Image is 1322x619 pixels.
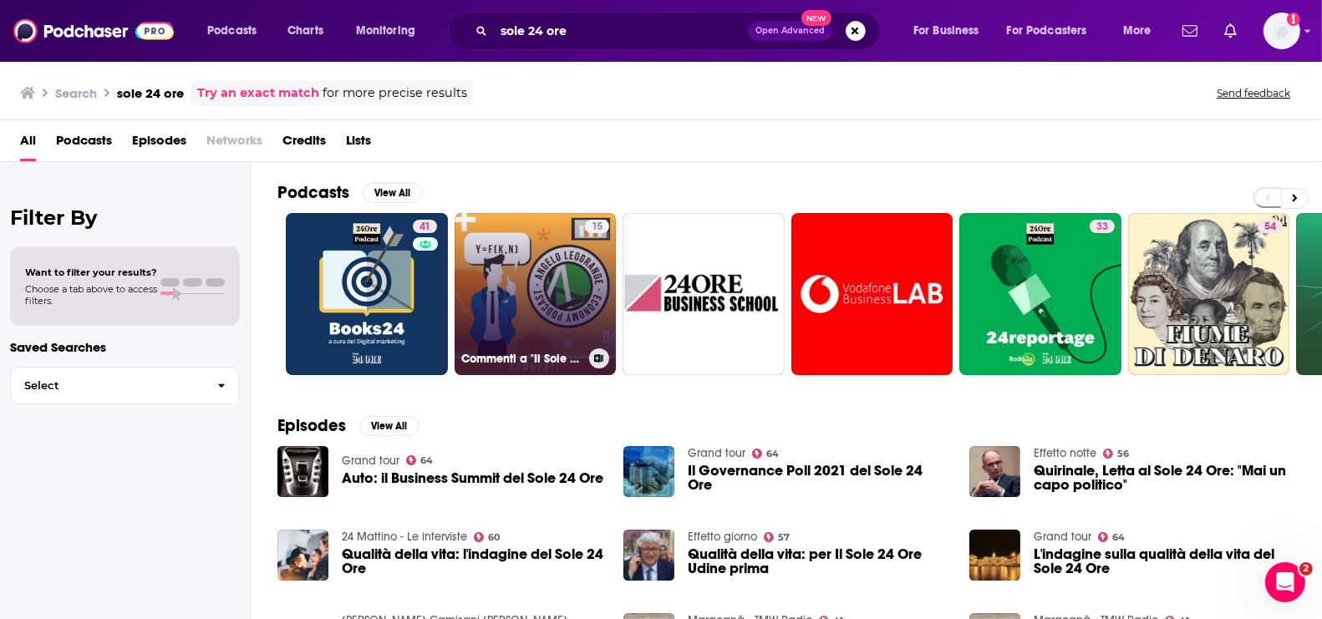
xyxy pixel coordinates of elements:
[25,283,157,307] span: Choose a tab above to access filters.
[913,19,979,43] span: For Business
[196,18,278,44] button: open menu
[969,446,1020,497] img: Quirinale, Letta al Sole 24 Ore: "Mai un capo politico"
[277,182,349,203] h2: Podcasts
[1264,13,1300,49] img: User Profile
[752,449,780,459] a: 64
[1098,532,1126,542] a: 64
[13,15,174,47] img: Podchaser - Follow, Share and Rate Podcasts
[1034,464,1295,492] a: Quirinale, Letta al Sole 24 Ore: "Mai un capo politico"
[1212,86,1295,100] button: Send feedback
[1176,17,1204,45] a: Show notifications dropdown
[420,457,433,464] span: 64
[287,19,323,43] span: Charts
[413,220,437,233] a: 41
[1090,220,1115,233] a: 33
[1096,219,1108,236] span: 33
[132,127,186,161] a: Episodes
[282,127,326,161] a: Credits
[688,464,949,492] a: Il Governance Poll 2021 del Sole 24 Ore
[277,446,328,497] img: Auto: il Business Summit del Sole 24 Ore
[764,532,791,542] a: 57
[1034,547,1295,576] a: L'indagine sulla qualità della vita del Sole 24 Ore
[1111,18,1172,44] button: open menu
[455,213,617,375] a: 15Commenti a "Il Sole 24 Ore"
[277,182,423,203] a: PodcastsView All
[342,547,603,576] span: Qualità della vita: l'indagine del Sole 24 Ore
[778,534,790,541] span: 57
[1258,220,1283,233] a: 54
[688,530,757,544] a: Effetto giorno
[1264,13,1300,49] button: Show profile menu
[206,127,262,161] span: Networks
[1007,19,1087,43] span: For Podcasters
[356,19,415,43] span: Monitoring
[363,183,423,203] button: View All
[197,84,319,103] a: Try an exact match
[969,530,1020,581] img: L'indagine sulla qualità della vita del Sole 24 Ore
[1264,13,1300,49] span: Logged in as lemya
[688,547,949,576] a: Qualità della vita: per Il Sole 24 Ore Udine prima
[277,530,328,581] img: Qualità della vita: l'indagine del Sole 24 Ore
[10,205,240,230] h2: Filter By
[474,532,501,542] a: 60
[623,530,674,581] img: Qualità della vita: per Il Sole 24 Ore Udine prima
[346,127,371,161] span: Lists
[1034,530,1091,544] a: Grand tour
[494,18,748,44] input: Search podcasts, credits, & more...
[585,220,609,233] a: 15
[10,367,240,404] button: Select
[1265,562,1305,602] iframe: Intercom live chat
[20,127,36,161] a: All
[902,18,1000,44] button: open menu
[10,339,240,355] p: Saved Searches
[623,446,674,497] img: Il Governance Poll 2021 del Sole 24 Ore
[342,471,603,485] a: Auto: il Business Summit del Sole 24 Ore
[1112,534,1125,541] span: 64
[117,85,184,101] h3: sole 24 ore
[1299,562,1313,576] span: 2
[688,446,745,460] a: Grand tour
[277,18,333,44] a: Charts
[959,213,1121,375] a: 33
[488,534,500,541] span: 60
[996,18,1111,44] button: open menu
[342,454,399,468] a: Grand tour
[342,530,467,544] a: 24 Mattino - Le interviste
[11,380,204,391] span: Select
[801,10,831,26] span: New
[344,18,437,44] button: open menu
[25,266,157,278] span: Want to filter your results?
[277,415,419,436] a: EpisodesView All
[55,85,97,101] h3: Search
[755,27,825,35] span: Open Advanced
[1128,213,1290,375] a: 54
[748,21,832,41] button: Open AdvancedNew
[323,84,467,103] span: for more precise results
[406,455,434,465] a: 64
[464,12,896,50] div: Search podcasts, credits, & more...
[1264,219,1276,236] span: 54
[56,127,112,161] a: Podcasts
[359,416,419,436] button: View All
[286,213,448,375] a: 41
[766,450,779,458] span: 64
[419,219,430,236] span: 41
[207,19,257,43] span: Podcasts
[1117,450,1129,458] span: 56
[277,415,346,436] h2: Episodes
